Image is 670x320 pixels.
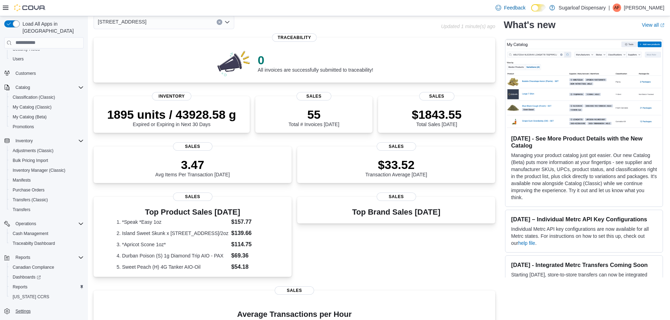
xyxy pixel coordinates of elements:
[559,4,606,12] p: Sugarloaf Dispensary
[7,156,87,165] button: Bulk Pricing Import
[13,197,48,203] span: Transfers (Classic)
[258,53,373,73] div: All invoices are successfully submitted to traceability!
[1,306,87,316] button: Settings
[511,152,657,201] p: Managing your product catalog just got easier. Our new Catalog (Beta) puts more information at yo...
[10,146,84,155] span: Adjustments (Classic)
[13,307,33,315] a: Settings
[511,216,657,223] h3: [DATE] – Individual Metrc API Key Configurations
[511,135,657,149] h3: [DATE] - See More Product Details with the New Catalog
[7,185,87,195] button: Purchase Orders
[412,107,462,122] p: $1843.55
[10,273,84,281] span: Dashboards
[10,205,84,214] span: Transfers
[7,229,87,239] button: Cash Management
[7,292,87,302] button: [US_STATE] CCRS
[173,142,212,151] span: Sales
[10,166,68,175] a: Inventory Manager (Classic)
[365,158,427,177] div: Transaction Average [DATE]
[288,107,339,122] p: 55
[13,114,47,120] span: My Catalog (Beta)
[116,263,228,270] dt: 5. Sweet Peach (H) 4G Tanker AIO-Oil
[511,261,657,268] h3: [DATE] - Integrated Metrc Transfers Coming Soon
[116,252,228,259] dt: 4. Durban Poison (S) 1g Diamond Trip AIO - PAX
[7,54,87,64] button: Users
[10,186,84,194] span: Purchase Orders
[10,93,58,102] a: Classification (Classic)
[116,241,228,248] dt: 3. *Apricot Scone 1oz*
[13,124,34,130] span: Promotions
[7,195,87,205] button: Transfers (Classic)
[10,283,84,291] span: Reports
[493,1,528,15] a: Feedback
[13,220,39,228] button: Operations
[15,308,31,314] span: Settings
[10,229,84,238] span: Cash Management
[531,4,546,12] input: Dark Mode
[441,24,495,29] p: Updated 1 minute(s) ago
[10,123,37,131] a: Promotions
[10,186,47,194] a: Purchase Orders
[10,156,51,165] a: Bulk Pricing Import
[10,113,84,121] span: My Catalog (Beta)
[13,274,41,280] span: Dashboards
[15,221,36,227] span: Operations
[10,103,84,111] span: My Catalog (Classic)
[10,176,84,184] span: Manifests
[13,231,48,236] span: Cash Management
[258,53,373,67] p: 0
[7,102,87,112] button: My Catalog (Classic)
[13,220,84,228] span: Operations
[624,4,664,12] p: [PERSON_NAME]
[511,226,657,247] p: Individual Metrc API key configurations are now available for all Metrc states. For instructions ...
[10,166,84,175] span: Inventory Manager (Classic)
[518,240,535,246] a: help file
[13,241,55,246] span: Traceabilty Dashboard
[13,137,84,145] span: Inventory
[1,136,87,146] button: Inventory
[98,18,146,26] span: [STREET_ADDRESS]
[13,104,52,110] span: My Catalog (Classic)
[419,92,454,100] span: Sales
[10,229,51,238] a: Cash Management
[7,165,87,175] button: Inventory Manager (Classic)
[504,4,525,11] span: Feedback
[231,263,269,271] dd: $54.18
[216,49,252,77] img: 0
[660,23,664,27] svg: External link
[15,71,36,76] span: Customers
[13,187,45,193] span: Purchase Orders
[107,107,236,127] div: Expired or Expiring in Next 30 Days
[608,4,610,12] p: |
[352,208,440,216] h3: Top Brand Sales [DATE]
[7,272,87,282] a: Dashboards
[1,219,87,229] button: Operations
[1,83,87,92] button: Catalog
[10,93,84,102] span: Classification (Classic)
[10,55,26,63] a: Users
[10,196,51,204] a: Transfers (Classic)
[10,176,33,184] a: Manifests
[13,168,65,173] span: Inventory Manager (Classic)
[217,19,222,25] button: Clear input
[15,85,30,90] span: Catalog
[13,148,53,154] span: Adjustments (Classic)
[10,113,50,121] a: My Catalog (Beta)
[10,263,84,272] span: Canadian Compliance
[13,207,30,213] span: Transfers
[13,158,48,163] span: Bulk Pricing Import
[7,175,87,185] button: Manifests
[511,271,657,306] p: Starting [DATE], store-to-store transfers can now be integrated with Metrc using in [GEOGRAPHIC_D...
[13,83,33,92] button: Catalog
[231,240,269,249] dd: $114.75
[7,92,87,102] button: Classification (Classic)
[15,255,30,260] span: Reports
[20,20,84,34] span: Load All Apps in [GEOGRAPHIC_DATA]
[155,158,230,177] div: Avg Items Per Transaction [DATE]
[10,283,30,291] a: Reports
[7,239,87,248] button: Traceabilty Dashboard
[275,286,314,295] span: Sales
[10,239,84,248] span: Traceabilty Dashboard
[155,158,230,172] p: 3.47
[10,156,84,165] span: Bulk Pricing Import
[614,4,619,12] span: AF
